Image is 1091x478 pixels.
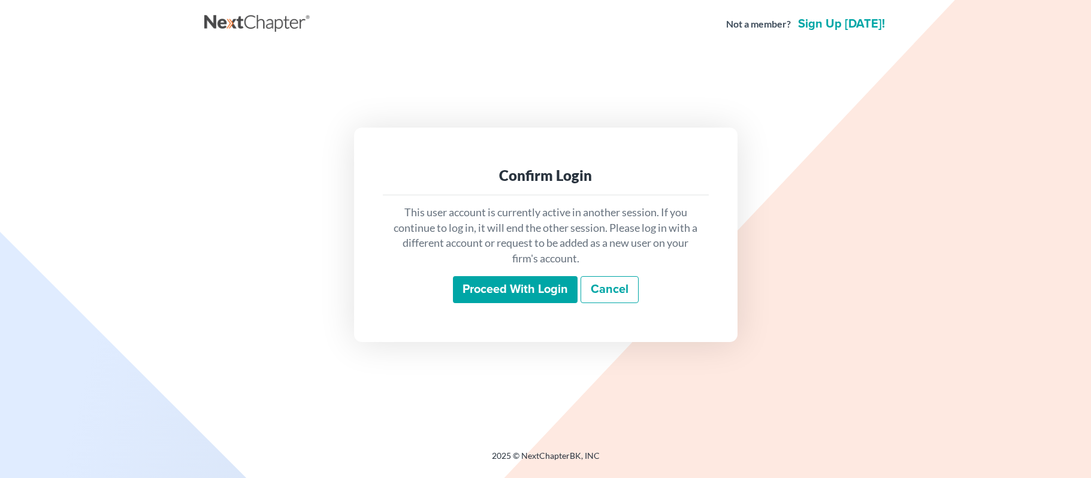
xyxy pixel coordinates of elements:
strong: Not a member? [726,17,791,31]
a: Sign up [DATE]! [796,18,887,30]
input: Proceed with login [453,276,578,304]
div: 2025 © NextChapterBK, INC [204,450,887,471]
a: Cancel [581,276,639,304]
div: Confirm Login [392,166,699,185]
p: This user account is currently active in another session. If you continue to log in, it will end ... [392,205,699,267]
